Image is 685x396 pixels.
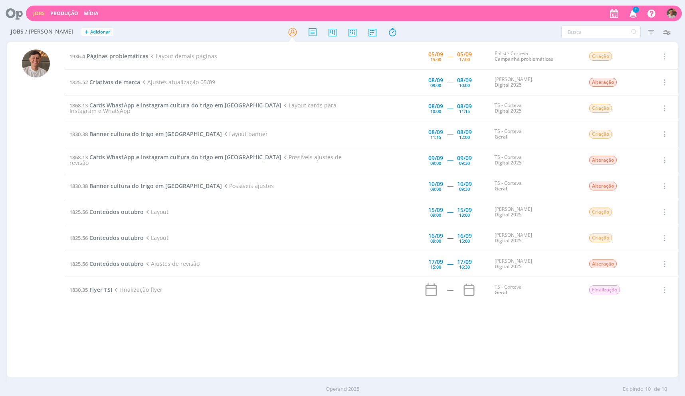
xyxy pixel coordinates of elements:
[33,10,45,17] a: Jobs
[495,81,522,88] a: Digital 2025
[459,83,470,87] div: 10:00
[495,232,577,244] div: [PERSON_NAME]
[69,154,88,161] span: 1868.13
[633,7,639,13] span: 1
[222,182,274,190] span: Possíveis ajustes
[459,135,470,139] div: 12:00
[87,52,148,60] span: Páginas problemáticas
[457,129,472,135] div: 08/09
[495,237,522,244] a: Digital 2025
[589,156,617,164] span: Alteração
[457,207,472,213] div: 15/09
[589,182,617,190] span: Alteração
[84,10,98,17] a: Mídia
[654,385,660,393] span: de
[624,6,641,21] button: 1
[495,206,577,218] div: [PERSON_NAME]
[495,211,522,218] a: Digital 2025
[645,385,651,393] span: 10
[89,153,281,161] span: Cards WhastApp e Instagram cultura do trigo em [GEOGRAPHIC_DATA]
[661,385,667,393] span: 10
[148,52,217,60] span: Layout demais páginas
[459,213,470,217] div: 18:00
[447,130,453,138] span: -----
[589,104,612,113] span: Criação
[69,234,144,242] a: 1825.56Conteúdos outubro
[495,159,522,166] a: Digital 2025
[81,10,101,17] button: Mídia
[447,208,453,216] span: -----
[69,208,144,216] a: 1825.56Conteúdos outubro
[430,187,441,191] div: 09:00
[112,286,162,293] span: Finalização flyer
[89,260,144,267] span: Conteúdos outubro
[561,26,641,38] input: Busca
[89,234,144,242] span: Conteúdos outubro
[144,260,200,267] span: Ajustes de revisão
[430,265,441,269] div: 15:00
[459,57,470,61] div: 17:00
[90,30,110,35] span: Adicionar
[495,129,577,140] div: TS - Corteva
[589,285,620,294] span: Finalização
[69,260,144,267] a: 1825.56Conteúdos outubro
[69,101,281,109] a: 1868.13Cards WhastApp e Instagram cultura do trigo em [GEOGRAPHIC_DATA]
[428,155,443,161] div: 09/09
[457,233,472,239] div: 16/09
[457,155,472,161] div: 09/09
[428,259,443,265] div: 17/09
[428,103,443,109] div: 08/09
[69,286,112,293] a: 1830.35Flyer TSI
[69,153,281,161] a: 1868.13Cards WhastApp e Instagram cultura do trigo em [GEOGRAPHIC_DATA]
[495,154,577,166] div: TS - Corteva
[89,130,222,138] span: Banner cultura do trigo em [GEOGRAPHIC_DATA]
[447,78,453,86] span: -----
[447,287,453,293] div: -----
[428,207,443,213] div: 15/09
[69,78,140,86] a: 1825.52Criativos de marca
[495,107,522,114] a: Digital 2025
[69,101,337,115] span: Layout cards para Instagram e WhatsApp
[69,182,222,190] a: 1830.38Banner cultura do trigo em [GEOGRAPHIC_DATA]
[69,153,342,166] span: Possíveis ajustes de revisão
[69,79,88,86] span: 1825.52
[89,208,144,216] span: Conteúdos outubro
[666,6,677,20] button: T
[428,181,443,187] div: 10/09
[457,103,472,109] div: 08/09
[495,185,507,192] a: Geral
[69,182,88,190] span: 1830.38
[50,10,78,17] a: Produção
[495,258,577,270] div: [PERSON_NAME]
[589,130,612,139] span: Criação
[69,52,148,60] a: 1936.4Páginas problemáticas
[495,263,522,270] a: Digital 2025
[428,77,443,83] div: 08/09
[69,130,222,138] a: 1830.38Banner cultura do trigo em [GEOGRAPHIC_DATA]
[85,28,89,36] span: +
[69,102,88,109] span: 1868.13
[459,187,470,191] div: 09:30
[457,259,472,265] div: 17/09
[81,28,113,36] button: +Adicionar
[447,104,453,112] span: -----
[89,286,112,293] span: Flyer TSI
[48,10,81,17] button: Produção
[428,233,443,239] div: 16/09
[69,286,88,293] span: 1830.35
[495,55,553,62] a: Campanha problemáticas
[459,265,470,269] div: 16:30
[447,156,453,164] span: -----
[89,101,281,109] span: Cards WhastApp e Instagram cultura do trigo em [GEOGRAPHIC_DATA]
[430,57,441,61] div: 15:00
[140,78,215,86] span: Ajustes atualização 05/09
[69,53,85,60] span: 1936.4
[623,385,643,393] span: Exibindo
[495,133,507,140] a: Geral
[31,10,47,17] button: Jobs
[428,51,443,57] div: 05/09
[459,161,470,165] div: 09:30
[25,28,73,35] span: / [PERSON_NAME]
[144,208,168,216] span: Layout
[11,28,24,35] span: Jobs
